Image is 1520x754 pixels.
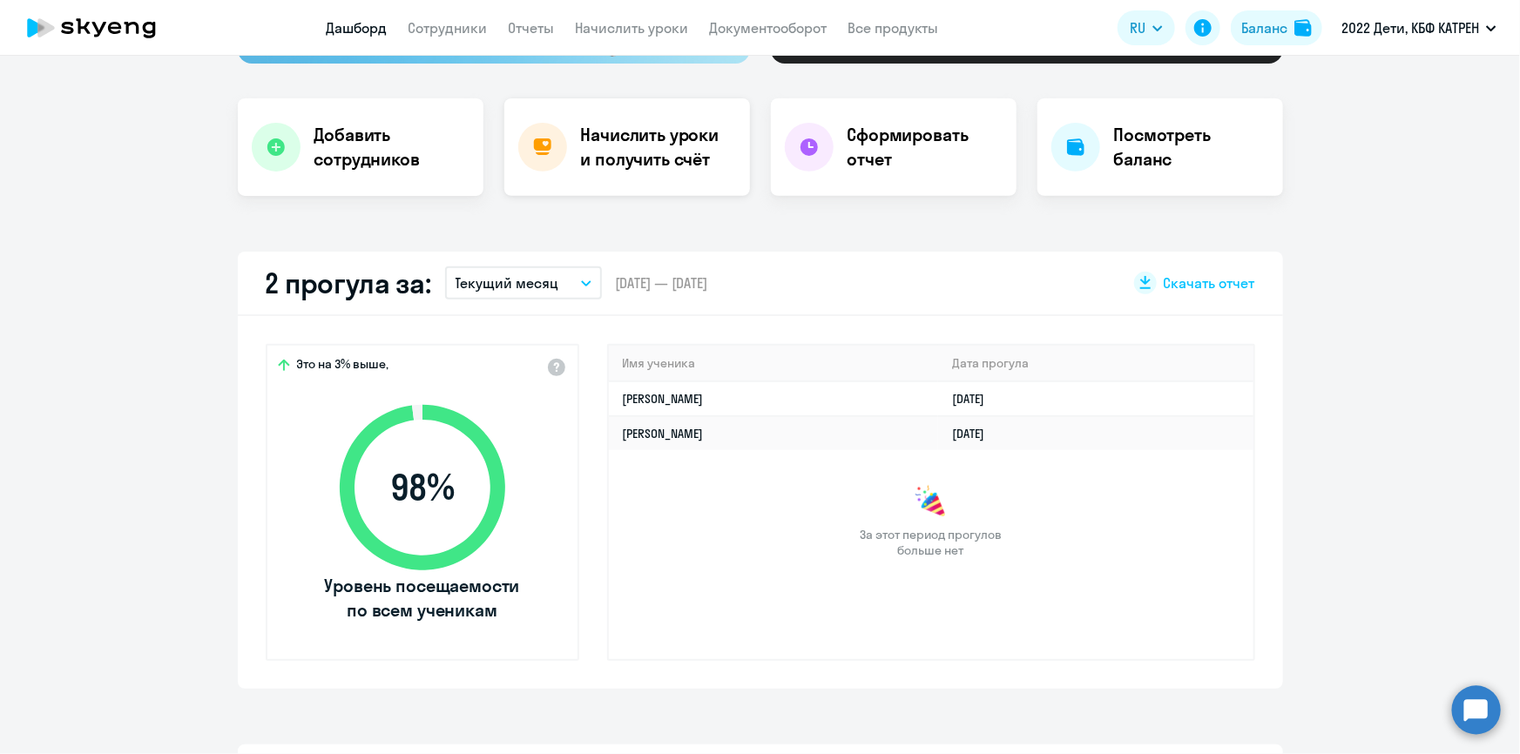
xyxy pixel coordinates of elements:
[509,19,555,37] a: Отчеты
[623,391,704,407] a: [PERSON_NAME]
[581,123,733,172] h4: Начислить уроки и получить счёт
[848,123,1003,172] h4: Сформировать отчет
[858,527,1004,558] span: За этот период прогулов больше нет
[322,574,523,623] span: Уровень посещаемости по всем ученикам
[409,19,488,37] a: Сотрудники
[952,391,998,407] a: [DATE]
[322,467,523,508] span: 98 %
[609,346,939,381] th: Имя ученика
[445,266,602,300] button: Текущий месяц
[266,266,431,300] h2: 2 прогула за:
[952,426,998,441] a: [DATE]
[1294,19,1312,37] img: balance
[314,123,470,172] h4: Добавить сотрудников
[848,19,939,37] a: Все продукты
[297,356,389,377] span: Это на 3% выше,
[710,19,828,37] a: Документооборот
[1333,7,1505,49] button: 2022 Дети, КБФ КАТРЕН
[623,426,704,441] a: [PERSON_NAME]
[914,485,949,520] img: congrats
[1341,17,1479,38] p: 2022 Дети, КБФ КАТРЕН
[616,273,708,293] span: [DATE] — [DATE]
[576,19,689,37] a: Начислить уроки
[1114,123,1269,172] h4: Посмотреть баланс
[1130,17,1145,38] span: RU
[938,346,1253,381] th: Дата прогула
[1164,273,1255,293] span: Скачать отчет
[1231,10,1322,45] button: Балансbalance
[456,273,559,293] p: Текущий месяц
[327,19,388,37] a: Дашборд
[1118,10,1175,45] button: RU
[1241,17,1287,38] div: Баланс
